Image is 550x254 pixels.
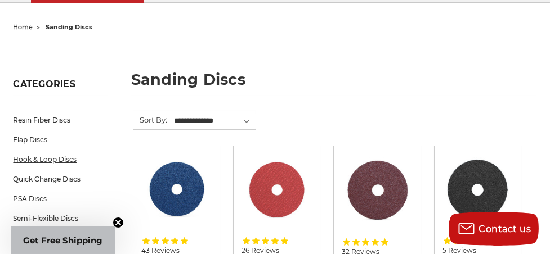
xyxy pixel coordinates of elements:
span: 26 Reviews [242,247,279,254]
button: Close teaser [113,217,124,228]
span: 5 Reviews [442,247,476,254]
a: 4-1/2" ceramic resin fiber disc [242,154,313,225]
span: Contact us [479,224,531,234]
span: Get Free Shipping [24,235,103,246]
div: Get Free ShippingClose teaser [11,226,115,254]
a: PSA Discs [13,189,108,208]
label: Sort By: [133,111,167,128]
img: 5 inch aluminum oxide resin fiber disc [342,155,413,226]
h5: Categories [13,79,108,96]
a: 4-1/2" zirc resin fiber disc [141,154,213,225]
img: 4-1/2" zirc resin fiber disc [141,155,213,226]
a: Quick Change Discs [13,169,108,189]
img: 4-1/2" ceramic resin fiber disc [242,155,313,225]
a: Resin Fiber Discs [13,110,108,130]
a: 5 inch aluminum oxide resin fiber disc [342,154,413,225]
a: home [13,23,33,31]
span: sanding discs [46,23,92,31]
span: 43 Reviews [141,247,180,254]
button: Contact us [449,212,539,246]
a: Semi-Flexible Discs [13,208,108,228]
select: Sort By: [172,112,256,129]
a: Hook & Loop Discs [13,149,108,169]
a: Flap Discs [13,130,108,149]
h1: sanding discs [131,72,537,96]
img: 5 Inch Silicon Carbide Resin Fiber Disc [442,154,514,225]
